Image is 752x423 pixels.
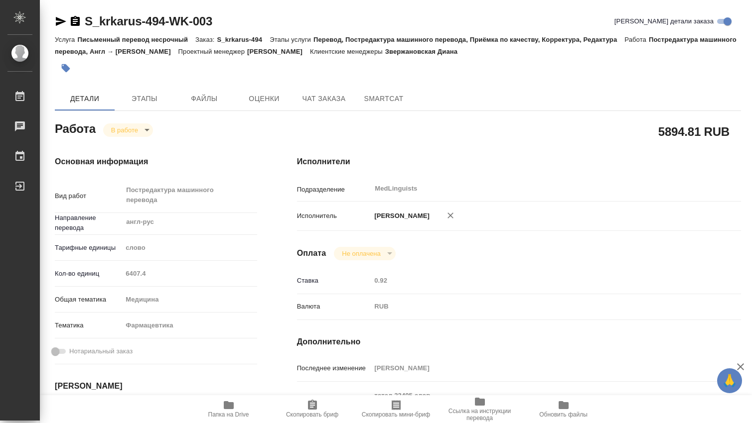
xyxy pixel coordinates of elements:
input: Пустое поле [371,273,704,288]
h4: Оплата [297,247,326,259]
p: Клиентские менеджеры [310,48,385,55]
h4: Исполнители [297,156,741,168]
p: [PERSON_NAME] [247,48,310,55]
span: Файлы [180,93,228,105]
button: Скопировать ссылку [69,15,81,27]
div: В работе [334,247,395,260]
p: Перевод, Постредактура машинного перевода, Приёмка по качеству, Корректура, Редактура [313,36,624,43]
p: Общая тематика [55,295,122,305]
button: Папка на Drive [187,395,271,423]
span: Скопировать бриф [286,411,338,418]
p: Тарифные единицы [55,243,122,253]
span: Обновить файлы [539,411,588,418]
h4: Основная информация [55,156,257,168]
div: слово [122,239,257,256]
p: Вид работ [55,191,122,201]
p: Письменный перевод несрочный [77,36,195,43]
button: Добавить тэг [55,57,77,79]
p: Работа [624,36,649,43]
div: Фармацевтика [122,317,257,334]
p: Направление перевода [55,213,122,233]
div: Медицина [122,291,257,308]
h4: [PERSON_NAME] [55,380,257,392]
button: Скопировать бриф [271,395,354,423]
button: Ссылка на инструкции перевода [438,395,522,423]
div: RUB [371,298,704,315]
button: Скопировать ссылку для ЯМессенджера [55,15,67,27]
p: Проектный менеджер [178,48,247,55]
span: Скопировать мини-бриф [362,411,430,418]
p: Последнее изменение [297,363,371,373]
input: Пустое поле [122,266,257,281]
p: Валюта [297,302,371,312]
button: В работе [108,126,141,134]
span: Папка на Drive [208,411,249,418]
p: Исполнитель [297,211,371,221]
h4: Дополнительно [297,336,741,348]
span: Этапы [121,93,168,105]
input: Пустое поле [371,361,704,375]
span: Нотариальный заказ [69,346,133,356]
a: S_krkarus-494-WK-003 [85,14,212,28]
button: Не оплачена [339,249,383,258]
p: Звержановская Диана [385,48,465,55]
span: Оценки [240,93,288,105]
button: Удалить исполнителя [440,205,461,226]
p: Тематика [55,320,122,330]
h2: 5894.81 RUB [658,123,730,140]
button: Скопировать мини-бриф [354,395,438,423]
p: Подразделение [297,185,371,195]
button: 🙏 [717,368,742,393]
span: Ссылка на инструкции перевода [444,408,516,422]
span: 🙏 [721,370,738,391]
p: [PERSON_NAME] [371,211,430,221]
p: Ставка [297,276,371,286]
p: S_krkarus-494 [217,36,270,43]
p: Заказ: [195,36,217,43]
span: [PERSON_NAME] детали заказа [614,16,714,26]
div: В работе [103,123,153,137]
span: Чат заказа [300,93,348,105]
p: Кол-во единиц [55,269,122,279]
p: Услуга [55,36,77,43]
h2: Работа [55,119,96,137]
span: SmartCat [360,93,408,105]
button: Обновить файлы [522,395,605,423]
span: Детали [61,93,109,105]
p: Этапы услуги [270,36,313,43]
